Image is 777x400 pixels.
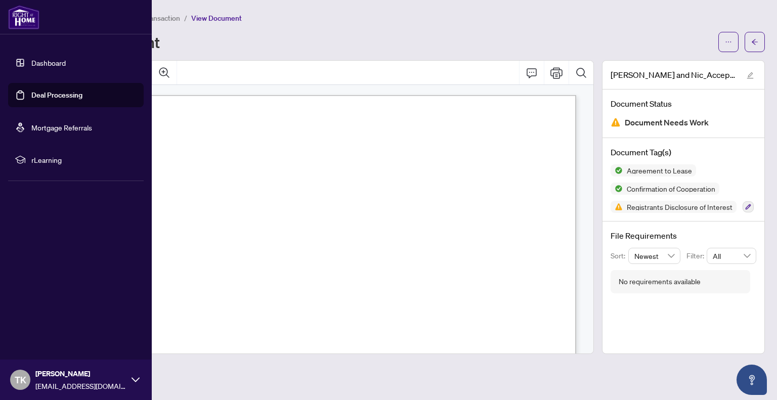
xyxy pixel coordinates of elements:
[611,98,756,110] h4: Document Status
[623,185,719,192] span: Confirmation of Cooperation
[623,203,737,210] span: Registrants Disclosure of Interest
[611,201,623,213] img: Status Icon
[725,38,732,46] span: ellipsis
[686,250,707,261] p: Filter:
[611,230,756,242] h4: File Requirements
[184,12,187,24] li: /
[8,5,39,29] img: logo
[737,365,767,395] button: Open asap
[611,164,623,176] img: Status Icon
[31,154,137,165] span: rLearning
[35,380,126,391] span: [EMAIL_ADDRESS][DOMAIN_NAME]
[126,14,180,23] span: View Transaction
[35,368,126,379] span: [PERSON_NAME]
[611,69,737,81] span: [PERSON_NAME] and Nic_Accepted Agreement_11 Rushbrooke.pdf
[634,248,675,263] span: Newest
[751,38,758,46] span: arrow-left
[611,117,621,127] img: Document Status
[713,248,750,263] span: All
[619,276,701,287] div: No requirements available
[625,116,709,129] span: Document Needs Work
[191,14,242,23] span: View Document
[31,91,82,100] a: Deal Processing
[623,167,696,174] span: Agreement to Lease
[747,72,754,79] span: edit
[611,250,628,261] p: Sort:
[15,373,26,387] span: TK
[611,146,756,158] h4: Document Tag(s)
[611,183,623,195] img: Status Icon
[31,123,92,132] a: Mortgage Referrals
[31,58,66,67] a: Dashboard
